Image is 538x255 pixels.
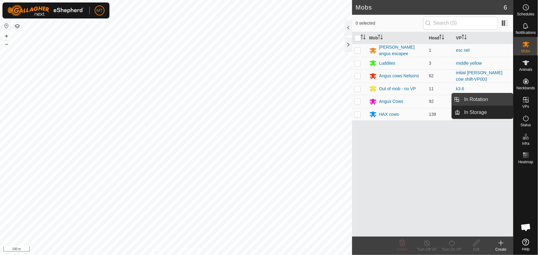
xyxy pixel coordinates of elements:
[522,247,530,251] span: Help
[379,44,424,57] div: [PERSON_NAME] angus escapee
[429,73,434,78] span: 62
[517,218,535,237] div: Open chat
[97,7,103,14] span: MT
[462,35,467,40] p-sorticon: Activate to sort
[429,99,434,104] span: 92
[456,48,470,53] a: esc nel
[514,236,538,253] a: Help
[379,73,419,79] div: Angus cows Nelsons
[3,40,10,48] button: –
[182,247,200,253] a: Contact Us
[522,142,529,145] span: Infra
[429,112,436,117] span: 139
[518,160,533,164] span: Heatmap
[452,93,513,106] li: In Rotation
[464,96,488,103] span: In Rotation
[464,247,489,252] div: Edit
[454,32,513,44] th: VP
[452,106,513,119] li: In Storage
[3,22,10,30] button: Reset Map
[429,48,431,53] span: 1
[521,49,530,53] span: Mobs
[379,60,396,67] div: Luddites
[522,105,529,108] span: VPs
[504,3,507,12] span: 6
[429,86,434,91] span: 11
[415,247,439,252] div: Turn Off VP
[439,247,464,252] div: Turn On VP
[356,4,504,11] h2: Mobs
[367,32,427,44] th: Mob
[152,247,175,253] a: Privacy Policy
[423,17,498,30] input: Search (S)
[516,86,535,90] span: Neckbands
[3,32,10,40] button: +
[456,61,482,66] a: middle yellow
[429,61,431,66] span: 3
[379,111,399,118] div: HAX cows
[439,35,444,40] p-sorticon: Activate to sort
[456,70,503,82] a: initial [PERSON_NAME] cow shift-VP003
[489,247,513,252] div: Create
[456,86,464,91] a: k3.6
[14,22,21,30] button: Map Layers
[356,20,423,26] span: 0 selected
[464,109,487,116] span: In Storage
[520,123,531,127] span: Status
[461,106,513,119] a: In Storage
[361,35,366,40] p-sorticon: Activate to sort
[379,86,416,92] div: Out of mob - no VP
[517,12,534,16] span: Schedules
[7,5,84,16] img: Gallagher Logo
[378,35,383,40] p-sorticon: Activate to sort
[426,32,454,44] th: Head
[519,68,532,71] span: Animals
[461,93,513,106] a: In Rotation
[397,247,408,252] span: Delete
[516,31,536,34] span: Notifications
[379,98,404,105] div: Angus Cows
